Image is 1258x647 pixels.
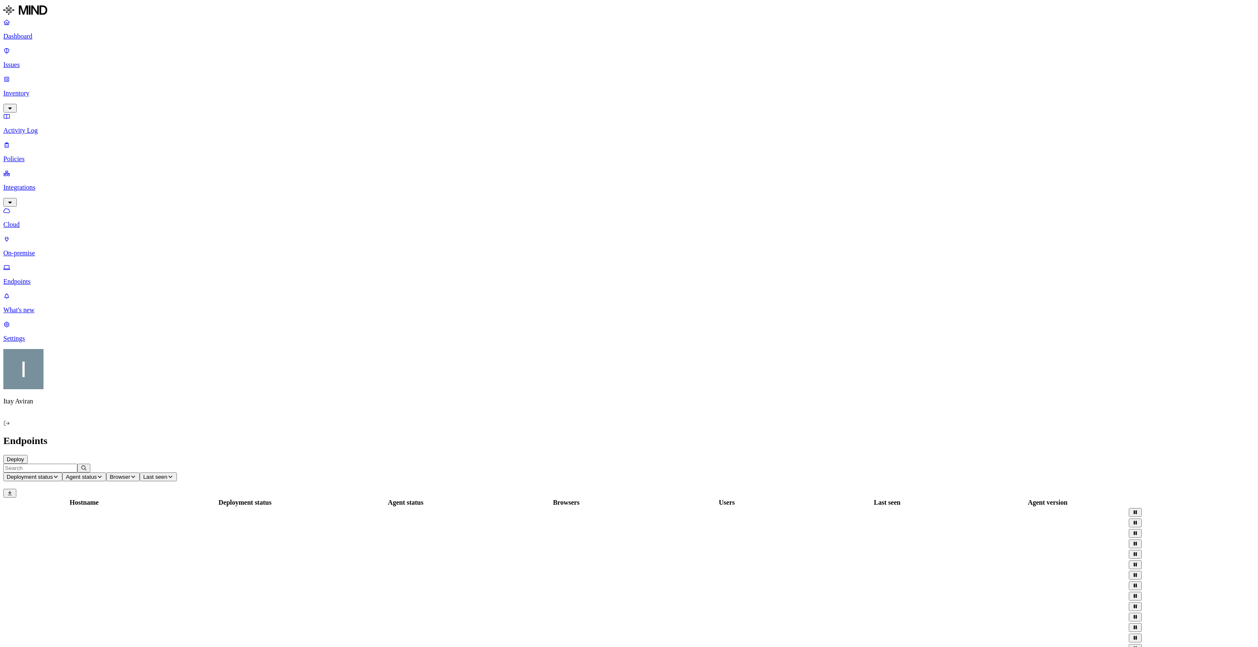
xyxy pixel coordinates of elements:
p: On-premise [3,249,1255,257]
button: Deploy [3,455,28,464]
p: Cloud [3,221,1255,229]
p: Issues [3,61,1255,69]
img: Itay Aviran [3,349,43,389]
h2: Endpoints [3,435,1255,447]
input: Search [3,464,77,472]
div: Agent version [968,499,1127,506]
div: Last seen [808,499,967,506]
div: Hostname [5,499,164,506]
span: Last seen [143,474,167,480]
p: Dashboard [3,33,1255,40]
p: Settings [3,335,1255,342]
span: Agent status [66,474,97,480]
p: What's new [3,306,1255,314]
p: Policies [3,155,1255,163]
p: Integrations [3,184,1255,191]
span: Browser [110,474,130,480]
div: Users [647,499,806,506]
p: Endpoints [3,278,1255,285]
div: Agent status [326,499,485,506]
div: Browsers [487,499,646,506]
p: Inventory [3,90,1255,97]
div: Deployment status [165,499,325,506]
p: Activity Log [3,127,1255,134]
span: Deployment status [7,474,53,480]
img: MIND [3,3,47,17]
